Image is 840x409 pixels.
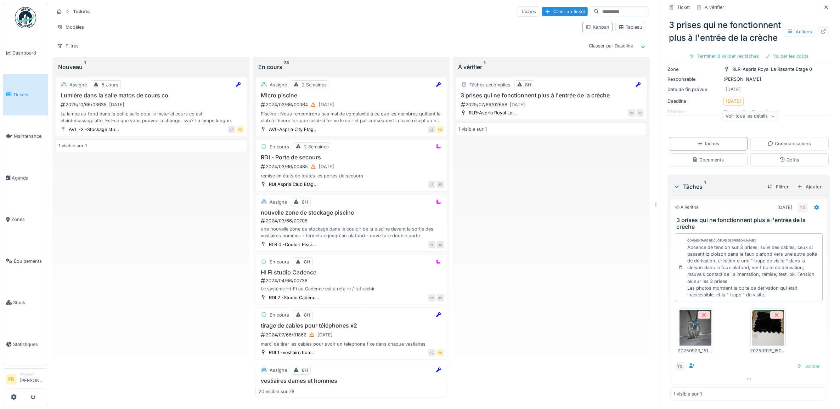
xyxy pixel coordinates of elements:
a: Tickets [3,74,48,116]
div: 1 visible sur 1 [459,126,487,132]
div: [DATE] [726,98,741,104]
div: Ticket [677,4,690,11]
div: 2024/04/66/00738 [260,277,444,284]
div: [DATE] [510,101,525,108]
div: JS [437,241,444,248]
div: JS [428,181,435,188]
div: Zone [667,66,721,73]
span: Équipements [14,258,45,265]
span: Maintenance [14,133,45,140]
div: [DATE] [319,163,334,170]
div: En cours [270,259,289,265]
div: 2024/03/66/00708 [260,217,444,224]
div: AVL -2 -Stockage stu... [69,126,119,133]
h3: Lumière dans la salle matos de cours co [58,92,244,99]
div: 1 visible sur 1 [58,142,87,149]
span: Zones [11,216,45,223]
div: Tâches [673,182,762,191]
div: RLR-Aspria Royal La ... [469,109,518,116]
div: RLR 0 -Couloir Pisci... [269,241,316,248]
img: 0crlksfxdyz6o3nr1x4jy0453sgz [680,310,711,346]
a: Statistiques [3,324,48,365]
h3: HI FI studio Cadence [259,269,444,276]
div: Assigné [270,81,287,88]
div: En cours [270,312,289,318]
div: 8H [304,312,310,318]
sup: 1 [484,63,486,71]
div: La lampe au fond dans la petite salle pour le materiel cours co est éteinte/cassé/platte. Est-ce ... [58,110,244,124]
h3: vestiaires dames et hommes [259,377,444,384]
div: Classer par Deadline [586,41,636,51]
div: Documents [692,157,724,163]
div: 2 Semaines [304,143,329,150]
span: Agenda [12,175,45,181]
span: Statistiques [13,341,45,348]
span: Dashboard [12,50,45,56]
div: RDI Aspria Club Etag... [269,181,318,188]
div: PD [237,126,244,133]
div: Manager [19,371,45,377]
div: XP [428,294,435,301]
div: PD [437,126,444,133]
div: une nouvelle zone de stockage dans le couloir de la piscine devant la sortie des vestiaires homme... [259,226,444,239]
div: Tâches accomplies [470,81,511,88]
a: Zones [3,199,48,240]
div: Piscine : Nous rencontrons pas mal de complexité à ce que les membres quittent le club à l'heure ... [259,110,444,124]
div: Assigné [69,81,87,88]
div: Assigné [270,367,287,374]
span: Tickets [13,91,45,98]
div: Assigné [270,199,287,205]
div: En cours [270,143,289,150]
img: lihb1b407qs06j0ubmimvxsgf7ht [752,310,784,346]
div: JS [437,181,444,188]
h3: RDI - Porte de secours [259,154,444,161]
a: Agenda [3,157,48,199]
div: RDI 2 -Studio Cadenc... [269,294,320,301]
div: En cours [258,63,444,71]
div: 2024/07/66/01862 [260,330,444,339]
div: RDI 1 -vestiaire hom... [269,349,316,356]
div: 2025/07/66/02658 [460,100,644,109]
div: Tâches [518,6,539,17]
div: Tâches [697,140,719,147]
div: Commentaire de clôture de [PERSON_NAME] [687,238,756,243]
div: PB [428,241,435,248]
div: 5 Jours [102,81,118,88]
h3: 3 prises qui ne fonctionnent plus à l'entrée de la crèche [676,217,824,230]
div: Deadline [667,98,721,104]
h3: Micro piscine [259,92,444,99]
a: Dashboard [3,32,48,74]
div: 8H [304,259,310,265]
a: Stock [3,282,48,324]
sup: 78 [284,63,289,71]
div: JS [437,294,444,301]
div: FC [428,349,435,356]
h3: tirage de cables pour téléphones x2 [259,322,444,329]
div: À vérifier [705,4,724,11]
h3: nouvelle zone de stockage piscine [259,209,444,216]
div: Kanban [586,24,609,30]
div: 2024/03/66/00485 [260,162,444,171]
div: Filtrer [765,182,791,192]
sup: 1 [704,182,706,191]
div: Responsable [667,76,721,83]
div: 20 visible sur 78 [259,388,294,395]
div: 8H [525,81,532,88]
div: 3 prises qui ne fonctionnent plus à l'entrée de la crèche [666,16,831,47]
div: Modèles [54,22,87,32]
div: Nouveau [58,63,244,71]
div: Coûts [779,157,799,163]
div: AF [228,126,235,133]
div: Voir tous les détails [722,111,778,121]
img: Badge_color-CXgf-gQk.svg [15,7,36,28]
div: 20250929_151001.jpg [678,347,713,354]
a: PD Manager[PERSON_NAME] [6,371,45,388]
div: Filtres [54,41,82,51]
div: 2 Semaines [302,81,327,88]
div: 8H [302,367,308,374]
div: Absence de tension sur 3 prises, suivi des cables, ceux ci passent lz cloison dans le faux plafon... [687,244,819,299]
div: PD [437,349,444,356]
div: Date de fin prévue [667,86,721,93]
div: remise en états de toutes les portes de secours [259,172,444,179]
div: RR [628,109,635,117]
